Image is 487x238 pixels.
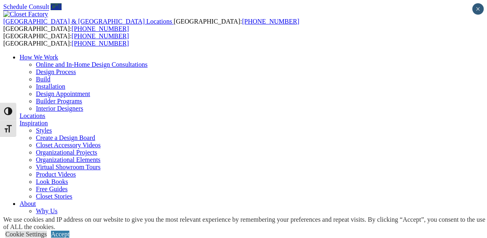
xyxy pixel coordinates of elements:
a: Installation [36,83,65,90]
a: Create a Design Board [36,134,95,141]
button: Close [472,3,484,15]
a: Virtual Showroom Tours [36,164,101,170]
a: [PHONE_NUMBER] [72,25,129,32]
a: Schedule Consult [3,3,49,10]
a: Builder Programs [36,98,82,105]
a: Inspiration [20,120,48,127]
a: [PHONE_NUMBER] [242,18,299,25]
a: Cookie Settings [5,231,47,238]
a: Free Guides [36,186,68,192]
a: Interior Designers [36,105,83,112]
span: [GEOGRAPHIC_DATA] & [GEOGRAPHIC_DATA] Locations [3,18,172,25]
a: [GEOGRAPHIC_DATA] & [GEOGRAPHIC_DATA] Locations [3,18,174,25]
a: Product Videos [36,171,76,178]
a: Design Appointment [36,90,90,97]
a: Look Books [36,178,68,185]
span: [GEOGRAPHIC_DATA]: [GEOGRAPHIC_DATA]: [3,18,299,32]
a: [PHONE_NUMBER] [72,40,129,47]
a: Design Process [36,68,76,75]
a: Closet Stories [36,193,72,200]
a: Accept [51,231,69,238]
a: How We Work [20,54,58,61]
a: Call [51,3,62,10]
img: Closet Factory [3,11,48,18]
a: Organizational Projects [36,149,97,156]
a: Why Us [36,207,58,214]
a: Styles [36,127,52,134]
div: We use cookies and IP address on our website to give you the most relevant experience by remember... [3,216,487,231]
a: Online and In-Home Design Consultations [36,61,148,68]
a: Organizational Elements [36,156,100,163]
a: Reviews [36,215,58,222]
span: [GEOGRAPHIC_DATA]: [GEOGRAPHIC_DATA]: [3,33,129,47]
a: Locations [20,112,45,119]
a: Closet Accessory Videos [36,142,101,148]
a: Build [36,76,51,83]
a: About [20,200,36,207]
a: [PHONE_NUMBER] [72,33,129,39]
